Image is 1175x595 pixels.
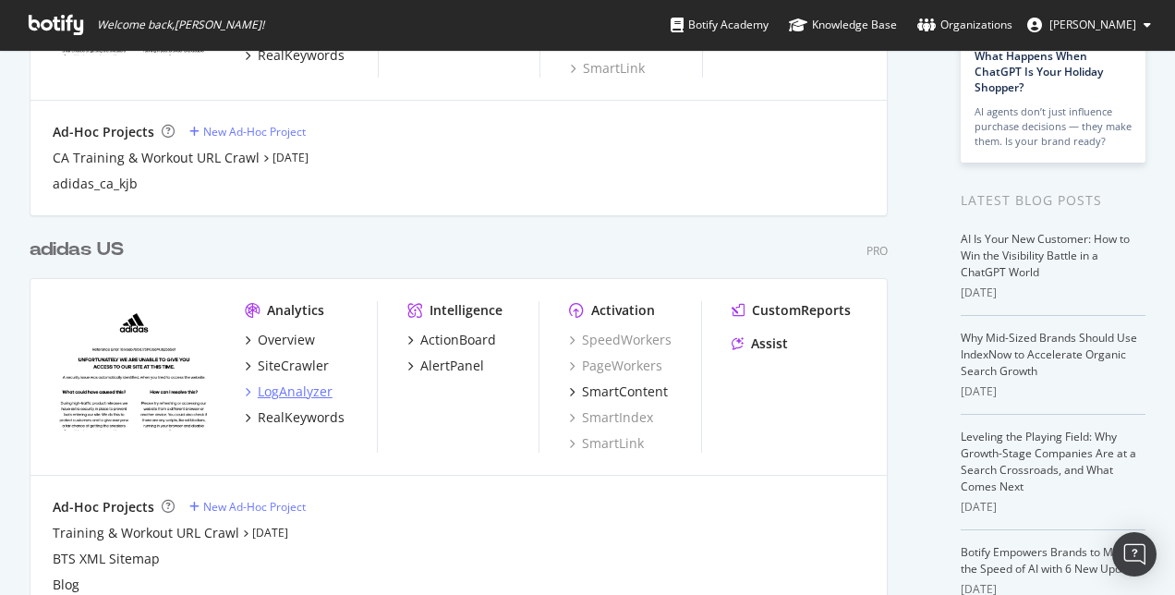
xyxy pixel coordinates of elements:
[961,383,1145,400] div: [DATE]
[582,382,668,401] div: SmartContent
[975,48,1103,95] a: What Happens When ChatGPT Is Your Holiday Shopper?
[430,301,503,320] div: Intelligence
[97,18,264,32] span: Welcome back, [PERSON_NAME] !
[570,59,645,78] a: SmartLink
[252,525,288,540] a: [DATE]
[53,498,154,516] div: Ad-Hoc Projects
[961,544,1145,577] a: Botify Empowers Brands to Move at the Speed of AI with 6 New Updates
[245,46,345,65] a: RealKeywords
[917,16,1012,34] div: Organizations
[258,408,345,427] div: RealKeywords
[53,524,239,542] a: Training & Workout URL Crawl
[961,190,1145,211] div: Latest Blog Posts
[30,237,124,263] div: adidas US
[591,301,655,320] div: Activation
[751,334,788,353] div: Assist
[420,331,496,349] div: ActionBoard
[189,124,306,140] a: New Ad-Hoc Project
[53,175,138,193] a: adidas_ca_kjb
[407,331,496,349] a: ActionBoard
[961,285,1145,301] div: [DATE]
[53,149,260,167] a: CA Training & Workout URL Crawl
[245,382,333,401] a: LogAnalyzer
[961,231,1130,280] a: AI Is Your New Customer: How to Win the Visibility Battle in a ChatGPT World
[569,408,653,427] a: SmartIndex
[1112,532,1157,577] div: Open Intercom Messenger
[569,434,644,453] a: SmartLink
[752,301,851,320] div: CustomReports
[203,124,306,140] div: New Ad-Hoc Project
[866,243,888,259] div: Pro
[53,301,215,431] img: adidas.com/us
[258,46,345,65] div: RealKeywords
[975,104,1132,149] div: AI agents don’t just influence purchase decisions — they make them. Is your brand ready?
[569,331,672,349] a: SpeedWorkers
[407,357,484,375] a: AlertPanel
[273,150,309,165] a: [DATE]
[30,237,131,263] a: adidas US
[189,499,306,515] a: New Ad-Hoc Project
[53,550,160,568] a: BTS XML Sitemap
[961,429,1136,494] a: Leveling the Playing Field: Why Growth-Stage Companies Are at a Search Crossroads, and What Comes...
[1049,17,1136,32] span: Kate Fischer
[569,382,668,401] a: SmartContent
[789,16,897,34] div: Knowledge Base
[53,123,154,141] div: Ad-Hoc Projects
[1012,10,1166,40] button: [PERSON_NAME]
[203,499,306,515] div: New Ad-Hoc Project
[258,382,333,401] div: LogAnalyzer
[569,357,662,375] a: PageWorkers
[671,16,769,34] div: Botify Academy
[732,301,851,320] a: CustomReports
[245,331,315,349] a: Overview
[258,331,315,349] div: Overview
[267,301,324,320] div: Analytics
[245,408,345,427] a: RealKeywords
[53,576,79,594] a: Blog
[258,357,329,375] div: SiteCrawler
[420,357,484,375] div: AlertPanel
[732,334,788,353] a: Assist
[245,357,329,375] a: SiteCrawler
[961,330,1137,379] a: Why Mid-Sized Brands Should Use IndexNow to Accelerate Organic Search Growth
[961,499,1145,516] div: [DATE]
